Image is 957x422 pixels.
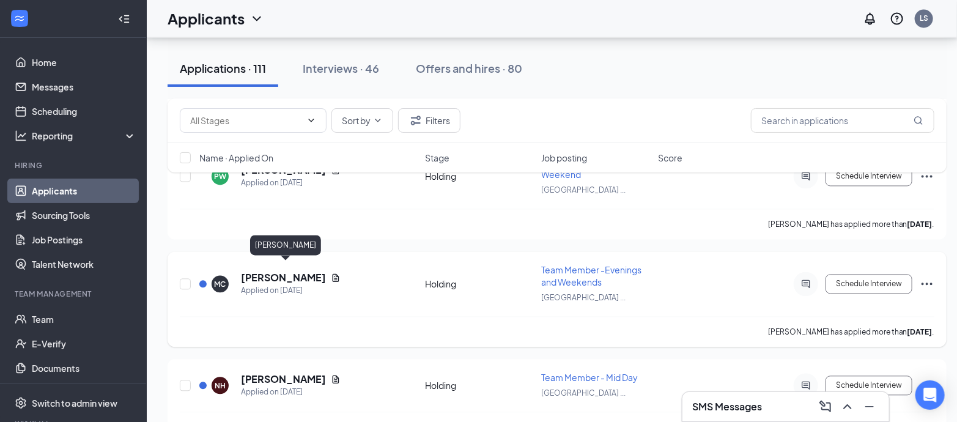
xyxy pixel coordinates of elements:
[799,279,813,289] svg: ActiveChat
[541,152,587,164] span: Job posting
[920,277,934,292] svg: Ellipses
[180,61,266,76] div: Applications · 111
[541,186,626,195] span: [GEOGRAPHIC_DATA] ...
[373,116,383,125] svg: ChevronDown
[32,398,117,410] div: Switch to admin view
[15,289,134,299] div: Team Management
[816,397,835,416] button: ComposeMessage
[838,397,857,416] button: ChevronUp
[331,108,393,133] button: Sort byChevronDown
[541,389,626,398] span: [GEOGRAPHIC_DATA] ...
[799,381,813,391] svg: ActiveChat
[15,398,27,410] svg: Settings
[541,372,638,383] span: Team Member - Mid Day
[32,99,136,124] a: Scheduling
[826,275,912,294] button: Schedule Interview
[818,399,833,414] svg: ComposeMessage
[768,220,934,230] p: [PERSON_NAME] has applied more than .
[250,235,321,256] div: [PERSON_NAME]
[914,116,923,125] svg: MagnifyingGlass
[32,252,136,276] a: Talent Network
[331,273,341,283] svg: Document
[32,179,136,203] a: Applicants
[342,116,371,125] span: Sort by
[907,220,933,229] b: [DATE]
[863,12,878,26] svg: Notifications
[241,387,341,399] div: Applied on [DATE]
[425,380,534,392] div: Holding
[32,307,136,331] a: Team
[425,278,534,291] div: Holding
[32,203,136,228] a: Sourcing Tools
[541,294,626,303] span: [GEOGRAPHIC_DATA] ...
[32,356,136,380] a: Documents
[215,279,226,290] div: MC
[199,152,273,164] span: Name · Applied On
[32,75,136,99] a: Messages
[15,160,134,171] div: Hiring
[306,116,316,125] svg: ChevronDown
[920,379,934,393] svg: Ellipses
[541,265,641,288] span: Team Member -Evenings and Weekends
[190,114,301,127] input: All Stages
[408,113,423,128] svg: Filter
[168,9,245,29] h1: Applicants
[751,108,934,133] input: Search in applications
[32,130,137,142] div: Reporting
[32,331,136,356] a: E-Verify
[32,380,136,405] a: Surveys
[425,152,449,164] span: Stage
[303,61,379,76] div: Interviews · 46
[692,400,762,413] h3: SMS Messages
[331,375,341,385] svg: Document
[215,381,226,391] div: NH
[241,285,341,297] div: Applied on [DATE]
[398,108,460,133] button: Filter Filters
[241,272,326,285] h5: [PERSON_NAME]
[860,397,879,416] button: Minimize
[890,12,904,26] svg: QuestionInfo
[32,228,136,252] a: Job Postings
[920,13,928,24] div: LS
[862,399,877,414] svg: Minimize
[249,12,264,26] svg: ChevronDown
[826,376,912,396] button: Schedule Interview
[118,13,130,25] svg: Collapse
[840,399,855,414] svg: ChevronUp
[13,12,26,24] svg: WorkstreamLogo
[241,373,326,387] h5: [PERSON_NAME]
[658,152,682,164] span: Score
[907,328,933,337] b: [DATE]
[15,130,27,142] svg: Analysis
[416,61,522,76] div: Offers and hires · 80
[915,380,945,410] div: Open Intercom Messenger
[768,327,934,338] p: [PERSON_NAME] has applied more than .
[32,50,136,75] a: Home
